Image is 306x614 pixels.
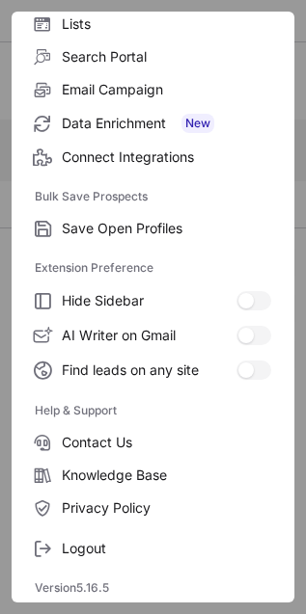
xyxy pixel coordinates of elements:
[12,40,294,73] label: Search Portal
[62,292,236,309] span: Hide Sidebar
[62,327,236,344] span: AI Writer on Gmail
[62,434,271,451] span: Contact Us
[12,141,294,174] label: Connect Integrations
[12,459,294,492] label: Knowledge Base
[12,426,294,459] label: Contact Us
[62,15,271,33] span: Lists
[12,353,294,387] label: Find leads on any site
[12,106,294,141] label: Data Enrichment New
[35,253,271,283] label: Extension Preference
[12,212,294,245] label: Save Open Profiles
[62,220,271,237] span: Save Open Profiles
[62,467,271,484] span: Knowledge Base
[62,114,271,133] span: Data Enrichment
[62,48,271,66] span: Search Portal
[62,540,271,557] span: Logout
[12,318,294,353] label: AI Writer on Gmail
[12,73,294,106] label: Email Campaign
[12,573,294,603] div: Version 5.16.5
[12,283,294,318] label: Hide Sidebar
[62,81,271,98] span: Email Campaign
[62,361,236,379] span: Find leads on any site
[35,395,271,426] label: Help & Support
[35,181,271,212] label: Bulk Save Prospects
[181,114,214,133] span: New
[12,532,294,565] label: Logout
[12,8,294,40] label: Lists
[62,148,271,166] span: Connect Integrations
[62,499,271,517] span: Privacy Policy
[12,492,294,524] label: Privacy Policy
